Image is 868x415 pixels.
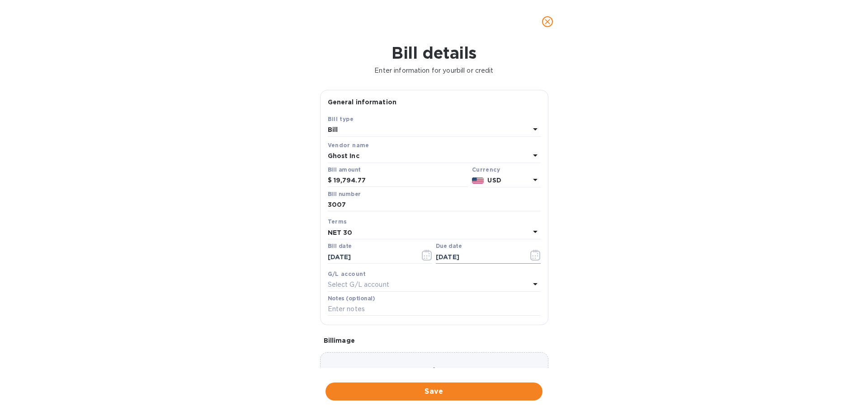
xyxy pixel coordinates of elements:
span: Save [333,386,535,397]
b: Terms [328,218,347,225]
b: NET 30 [328,229,353,236]
b: G/L account [328,270,366,277]
input: Enter notes [328,303,541,316]
button: close [537,11,558,33]
label: Due date [436,244,462,249]
input: Due date [436,250,521,264]
img: USD [472,177,484,184]
p: Enter information for your bill or credit [7,66,861,75]
label: Bill date [328,244,352,249]
div: $ [328,174,334,187]
label: Notes (optional) [328,296,375,301]
input: Enter bill number [328,198,541,212]
input: $ Enter bill amount [334,174,468,187]
p: Bill image [324,336,545,345]
b: Currency [472,166,500,173]
h1: Bill details [7,43,861,62]
b: Bill type [328,116,354,122]
b: Vendor name [328,142,369,149]
button: Save [325,382,542,401]
b: Bill [328,126,338,133]
p: Select G/L account [328,280,389,289]
b: USD [487,177,501,184]
label: Bill number [328,191,360,197]
label: Bill amount [328,167,360,173]
input: Select date [328,250,413,264]
b: General information [328,98,397,106]
b: Ghost Inc [328,152,359,159]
